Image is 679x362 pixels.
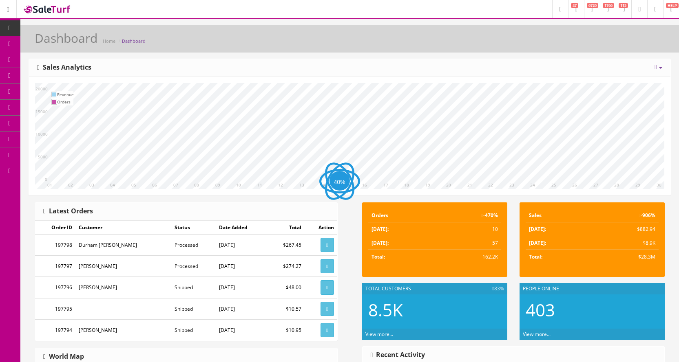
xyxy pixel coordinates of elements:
td: 197798 [35,235,75,256]
h2: 8.5K [368,301,501,319]
td: -470% [436,208,501,222]
td: Processed [171,256,216,277]
h3: Recent Activity [371,351,425,359]
td: $274.27 [268,256,305,277]
td: [PERSON_NAME] [75,256,171,277]
span: 6720 [587,3,598,8]
strong: [DATE]: [529,226,546,233]
td: Order ID [35,221,75,235]
a: Dashboard [122,38,146,44]
td: Status [171,221,216,235]
a: View more... [365,331,393,338]
h3: Sales Analytics [37,64,91,71]
td: Date Added [216,221,268,235]
td: Customer [75,221,171,235]
h2: 403 [526,301,659,319]
td: 197794 [35,319,75,340]
strong: [DATE]: [372,239,389,246]
td: 197795 [35,298,75,319]
img: SaleTurf [23,4,72,15]
h1: Dashboard [35,31,97,45]
strong: [DATE]: [372,226,389,233]
td: Orders [368,208,436,222]
td: Shipped [171,298,216,319]
td: 57 [436,236,501,250]
td: $267.45 [268,235,305,256]
td: Shipped [171,277,216,298]
td: 197797 [35,256,75,277]
span: 83% [492,285,504,292]
td: 197796 [35,277,75,298]
td: Orders [57,98,74,105]
div: Total Customers [362,283,507,294]
h3: Latest Orders [43,208,93,215]
span: HELP [666,3,679,8]
td: $8.9K [591,236,659,250]
span: 115 [619,3,628,8]
td: [DATE] [216,256,268,277]
td: Shipped [171,319,216,340]
td: -906% [591,208,659,222]
h3: World Map [43,353,84,360]
a: View more... [523,331,551,338]
td: [DATE] [216,235,268,256]
strong: Total: [529,253,542,260]
td: Sales [526,208,591,222]
td: $28.3M [591,250,659,264]
td: 162.2K [436,250,501,264]
strong: Total: [372,253,385,260]
td: $10.95 [268,319,305,340]
td: 10 [436,222,501,236]
td: Durham [PERSON_NAME] [75,235,171,256]
td: Action [305,221,337,235]
td: [DATE] [216,298,268,319]
span: 1766 [603,3,614,8]
div: People Online [520,283,665,294]
td: [DATE] [216,319,268,340]
td: $882.94 [591,222,659,236]
td: Total [268,221,305,235]
td: $48.00 [268,277,305,298]
strong: [DATE]: [529,239,546,246]
td: Revenue [57,91,74,98]
td: Processed [171,235,216,256]
td: [PERSON_NAME] [75,277,171,298]
td: [DATE] [216,277,268,298]
td: [PERSON_NAME] [75,319,171,340]
span: 47 [571,3,578,8]
td: $10.57 [268,298,305,319]
a: Home [103,38,115,44]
